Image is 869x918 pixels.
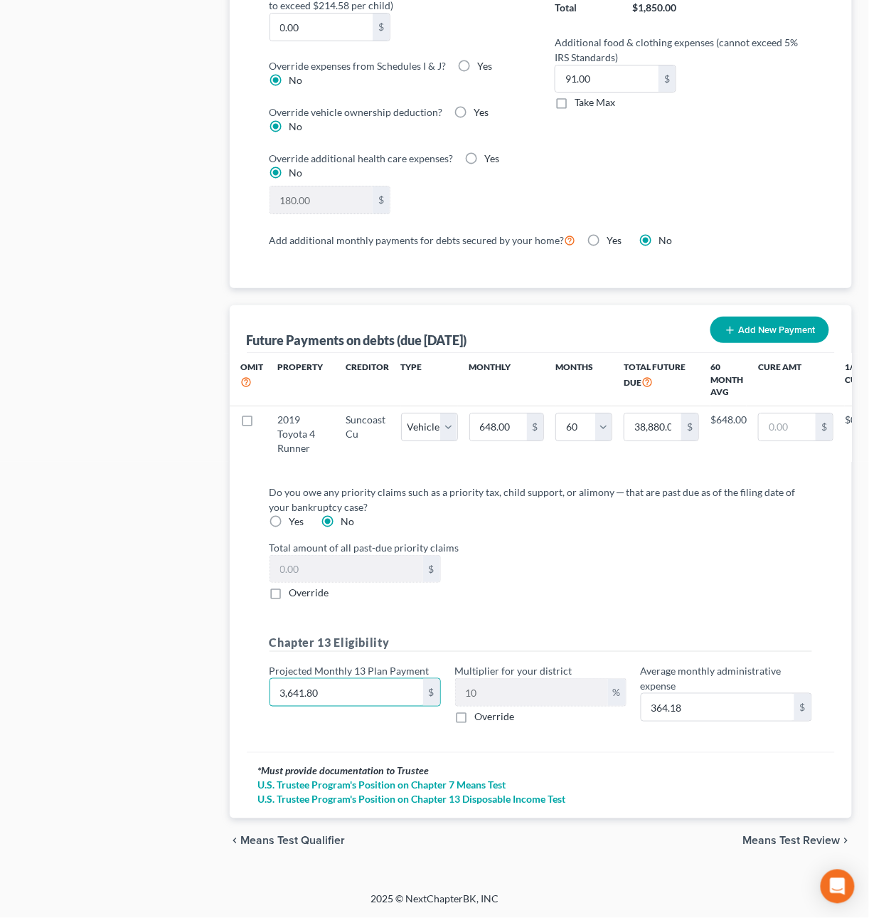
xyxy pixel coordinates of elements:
[289,515,304,527] span: Yes
[270,105,443,120] label: Override vehicle ownership deduction?
[241,835,346,847] span: Means Test Qualifier
[335,406,401,462] td: Suncoast Cu
[474,106,489,118] span: Yes
[527,413,544,440] div: $
[401,353,458,406] th: Type
[270,186,373,213] input: 0.00
[230,353,267,406] th: Omit
[821,870,855,904] div: Open Intercom Messenger
[270,663,430,678] label: Projected Monthly 13 Plan Payment
[262,540,820,555] label: Total amount of all past-due priority claims
[270,14,373,41] input: 0.00
[548,35,819,65] label: Additional food & clothing expenses (cannot exceed 5% IRS Standards)
[641,694,794,721] input: 0.00
[743,835,841,847] span: Means Test Review
[759,413,816,440] input: 0.00
[816,413,833,440] div: $
[270,58,447,73] label: Override expenses from Schedules I & J?
[289,167,303,179] span: No
[267,406,335,462] td: 2019 Toyota 4 Runner
[659,234,673,246] span: No
[607,234,622,246] span: Yes
[555,353,612,406] th: Months
[423,556,440,583] div: $
[258,764,824,779] div: Must provide documentation to Trustee
[612,353,710,406] th: Total Future Due
[270,485,801,515] label: Do you owe any priority claims such as a priority tax, child support, or alimony ─ that are past ...
[478,60,493,72] span: Yes
[624,413,681,440] input: 0.00
[456,679,608,706] input: 0.00
[747,353,845,406] th: Cure Amt
[659,65,676,93] div: $
[743,835,852,847] button: Means Test Review chevron_right
[681,413,698,440] div: $
[373,14,390,41] div: $
[455,663,572,678] label: Multiplier for your district
[270,679,423,706] input: 0.00
[710,353,747,406] th: 60 Month Avg
[335,353,401,406] th: Creditor
[289,74,303,86] span: No
[258,779,824,793] a: U.S. Trustee Program's Position on Chapter 7 Means Test
[230,835,346,847] button: chevron_left Means Test Qualifier
[458,353,556,406] th: Monthly
[341,515,355,527] span: No
[289,586,329,598] span: Override
[555,65,659,93] input: 0.00
[470,413,527,440] input: 0.00
[485,152,500,164] span: Yes
[841,835,852,847] i: chevron_right
[267,353,335,406] th: Property
[247,332,467,349] div: Future Payments on debts (due [DATE])
[258,793,824,807] a: U.S. Trustee Program's Position on Chapter 13 Disposable Income Test
[710,406,747,462] td: $648.00
[608,679,626,706] div: %
[710,317,829,343] button: Add New Payment
[289,120,303,132] span: No
[270,151,454,166] label: Override additional health care expenses?
[423,679,440,706] div: $
[794,694,811,721] div: $
[641,663,812,693] label: Average monthly administrative expense
[270,556,423,583] input: 0.00
[270,231,576,248] label: Add additional monthly payments for debts secured by your home?
[475,710,515,722] span: Override
[632,1,676,15] div: $1,850.00
[555,1,577,15] div: Total
[230,835,241,847] i: chevron_left
[575,96,615,108] span: Take Max
[270,634,813,652] h5: Chapter 13 Eligibility
[29,892,840,918] div: 2025 © NextChapterBK, INC
[373,186,390,213] div: $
